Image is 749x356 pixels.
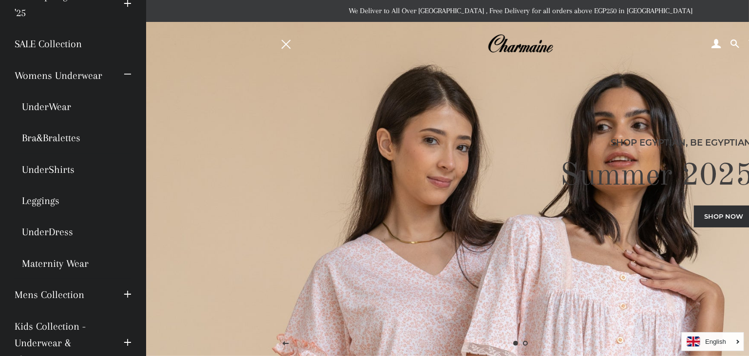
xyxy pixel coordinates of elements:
[7,122,139,153] a: Bra&Bralettes
[7,91,139,279] ul: Womens Underwear
[7,28,139,59] a: SALE Collection
[687,337,739,347] a: English
[511,338,521,348] a: Slide 1, current
[7,279,116,310] a: Mens Collection
[7,91,139,122] a: UnderWear
[7,185,139,216] a: Leggings
[705,338,726,345] i: English
[487,33,553,55] img: Charmaine Egypt
[274,332,298,356] button: Previous slide
[7,154,139,185] a: UnderShirts
[7,248,139,279] a: Maternity Wear
[7,60,116,91] a: Womens Underwear
[521,338,530,348] a: Load slide 2
[7,216,139,247] a: UnderDress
